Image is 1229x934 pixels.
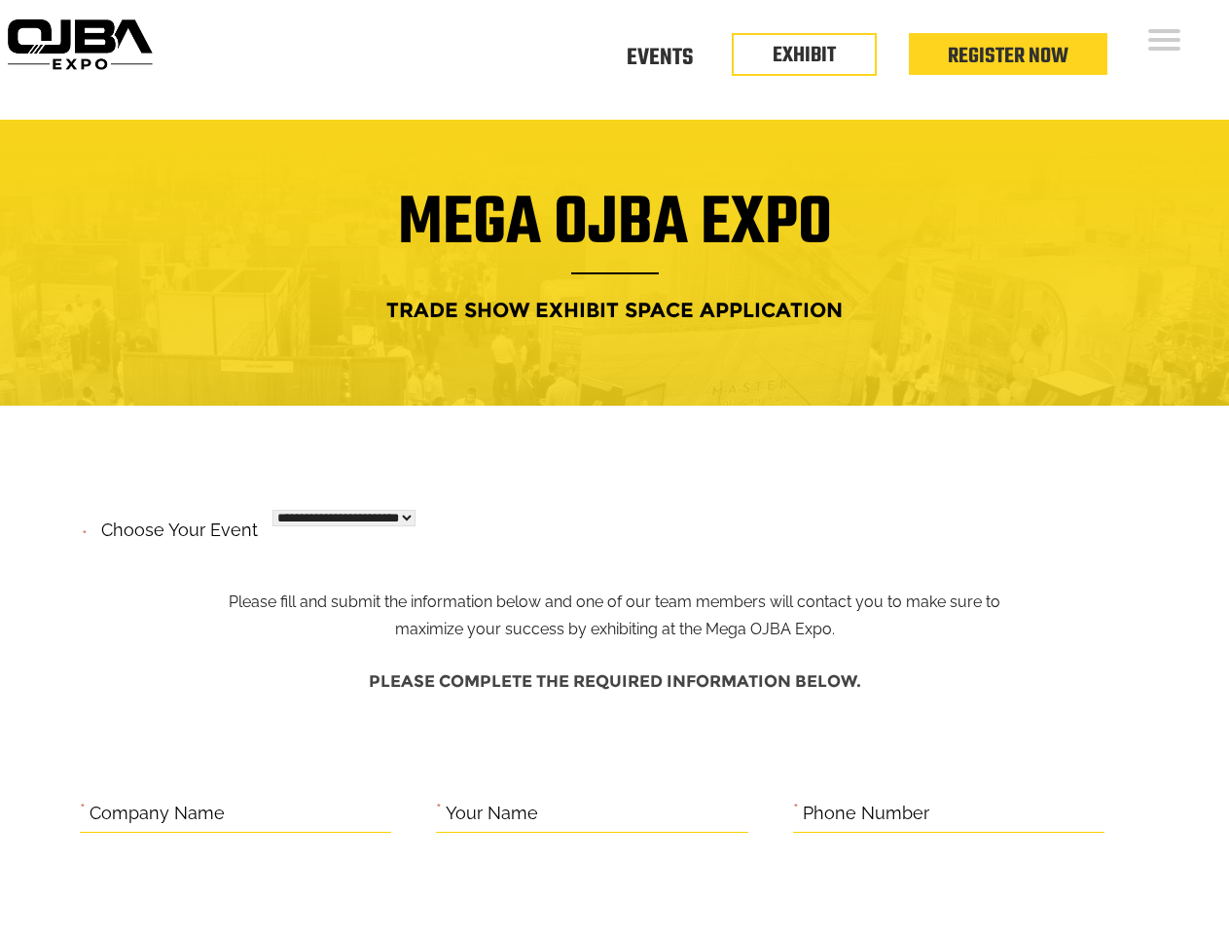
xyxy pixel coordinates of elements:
p: Please fill and submit the information below and one of our team members will contact you to make... [213,514,1016,644]
label: Phone Number [803,799,929,829]
label: Company Name [90,799,225,829]
h1: Mega OJBA Expo [15,197,1214,274]
h4: Please complete the required information below. [80,663,1150,700]
label: Your Name [446,799,538,829]
h4: Trade Show Exhibit Space Application [15,292,1214,328]
label: Choose your event [90,503,258,546]
a: Register Now [948,40,1068,73]
a: EXHIBIT [773,39,836,72]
